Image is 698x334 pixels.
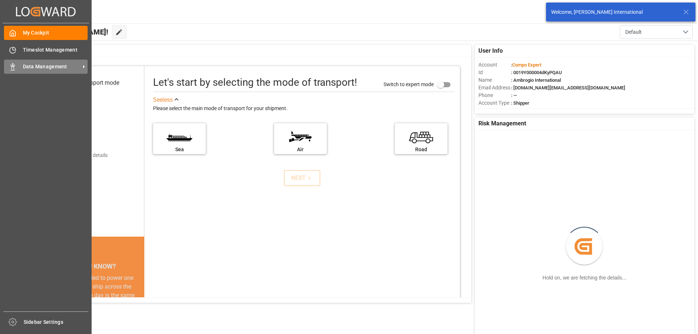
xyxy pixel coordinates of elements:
span: : 0019Y000004dKyPQAU [511,70,562,75]
span: : — [511,93,517,98]
span: Account [478,61,511,69]
span: Name [478,76,511,84]
span: User Info [478,47,503,55]
div: See less [153,96,173,104]
a: My Cockpit [4,26,88,40]
span: Switch to expert mode [384,81,434,87]
div: Welcome, [PERSON_NAME] International [551,8,676,16]
span: Phone [478,92,511,99]
div: Please select the main mode of transport for your shipment. [153,104,455,113]
div: Road [398,146,444,153]
span: My Cockpit [23,29,88,37]
a: Timeslot Management [4,43,88,57]
span: Account Type [478,99,511,107]
span: Email Address [478,84,511,92]
button: NEXT [284,170,320,186]
span: Id [478,69,511,76]
div: NEXT [291,174,313,182]
span: : [511,62,541,68]
span: Default [625,28,642,36]
span: Risk Management [478,119,526,128]
span: Hello [PERSON_NAME]! [30,25,108,39]
div: The energy needed to power one large container ship across the ocean in a single day is the same ... [48,274,136,326]
span: Compo Expert [512,62,541,68]
div: Sea [157,146,202,153]
div: Let's start by selecting the mode of transport! [153,75,357,90]
div: Air [278,146,323,153]
span: Data Management [23,63,80,71]
span: : [DOMAIN_NAME][EMAIL_ADDRESS][DOMAIN_NAME] [511,85,625,90]
span: Timeslot Management [23,46,88,54]
span: : Ambrogio International [511,77,561,83]
span: : Shipper [511,100,529,106]
span: Sidebar Settings [24,318,89,326]
div: DID YOU KNOW? [39,258,144,274]
div: Hold on, we are fetching the details... [542,274,626,282]
button: open menu [620,25,693,39]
